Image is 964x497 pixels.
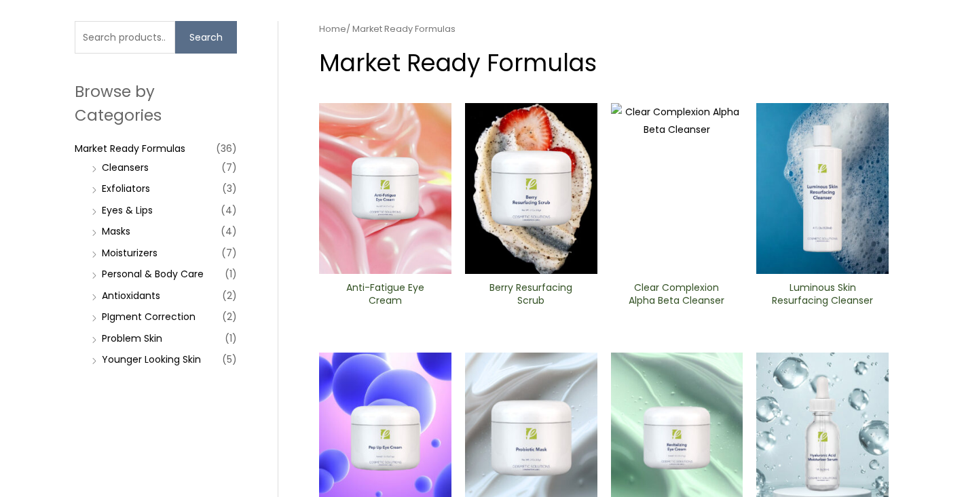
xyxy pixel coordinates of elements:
h1: Market Ready Formulas [319,46,889,79]
span: (5) [222,350,237,369]
span: (2) [222,307,237,326]
a: Exfoliators [102,182,150,195]
span: (4) [221,222,237,241]
span: (36) [216,139,237,158]
span: (7) [221,158,237,177]
a: Cleansers [102,161,149,174]
h2: Browse by Categories [75,80,237,126]
a: Younger Looking Skin [102,353,201,366]
span: (2) [222,286,237,305]
h2: Berry Resurfacing Scrub [477,281,586,307]
span: (1) [225,264,237,283]
input: Search products… [75,21,175,54]
h2: Anti-Fatigue Eye Cream [331,281,440,307]
a: PIgment Correction [102,310,196,323]
img: Luminous Skin Resurfacing ​Cleanser [756,103,889,274]
a: Antioxidants [102,289,160,302]
span: (3) [222,179,237,198]
a: Problem Skin [102,332,162,345]
img: Clear Complexion Alpha Beta ​Cleanser [611,103,743,274]
a: Masks [102,224,130,238]
button: Search [175,21,237,54]
a: Personal & Body Care [102,267,204,281]
span: (7) [221,243,237,262]
a: Berry Resurfacing Scrub [477,281,586,312]
a: Anti-Fatigue Eye Cream [331,281,440,312]
a: Luminous Skin Resurfacing ​Cleanser [768,281,877,312]
h2: Luminous Skin Resurfacing ​Cleanser [768,281,877,307]
img: Berry Resurfacing Scrub [465,103,597,274]
a: Eyes & Lips [102,203,153,217]
a: Market Ready Formulas [75,142,185,155]
span: (1) [225,329,237,348]
a: Clear Complexion Alpha Beta ​Cleanser [622,281,731,312]
a: Home [319,22,346,35]
a: Moisturizers [102,246,157,260]
nav: Breadcrumb [319,21,889,37]
img: Anti Fatigue Eye Cream [319,103,451,274]
h2: Clear Complexion Alpha Beta ​Cleanser [622,281,731,307]
span: (4) [221,201,237,220]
